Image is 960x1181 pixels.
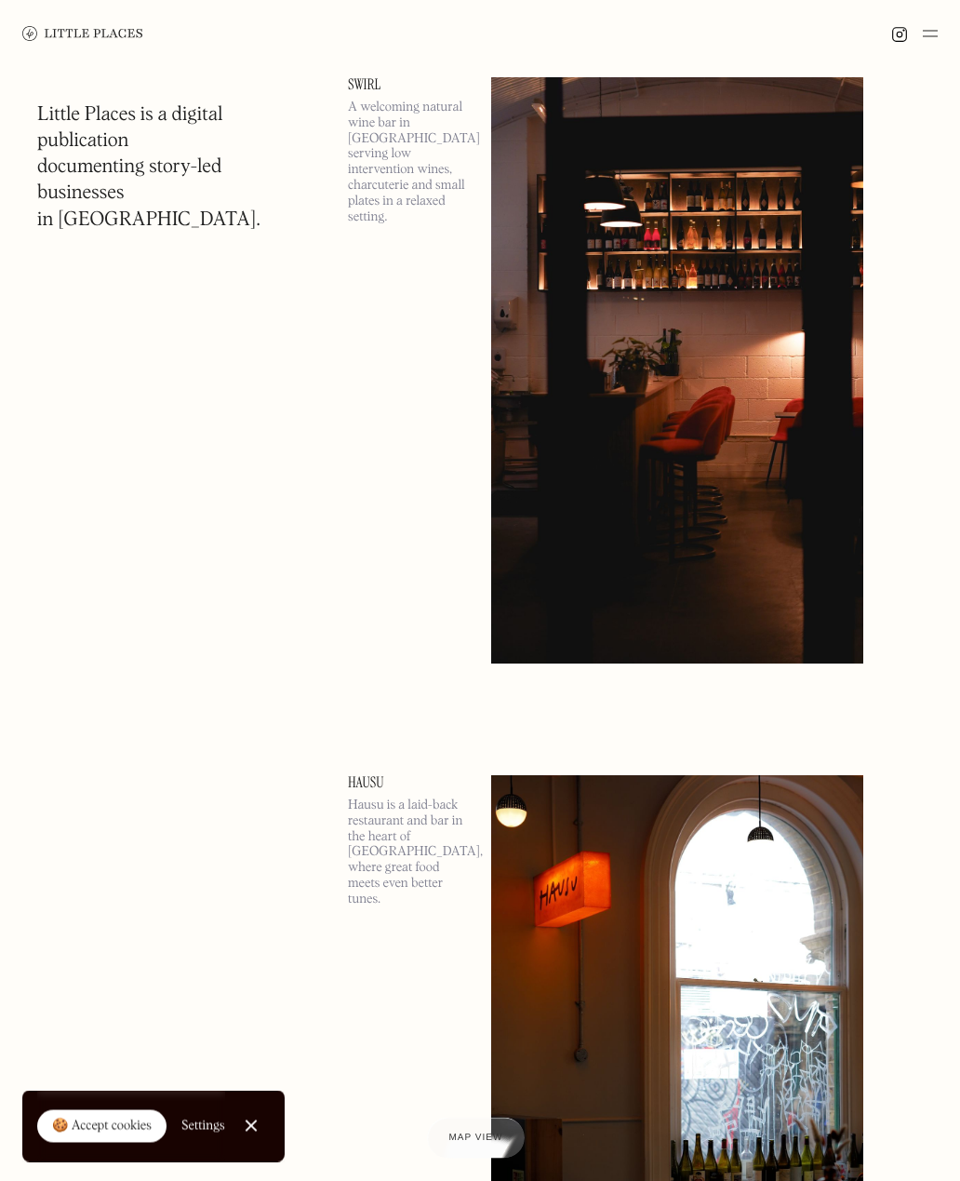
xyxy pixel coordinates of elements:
a: Map view [427,1118,526,1159]
div: Settings [181,1120,225,1133]
a: Settings [181,1106,225,1147]
div: 🍪 Accept cookies [52,1118,152,1136]
img: Swirl [491,78,863,664]
a: Hausu [348,776,469,791]
a: Close Cookie Popup [233,1107,270,1145]
p: Hausu is a laid-back restaurant and bar in the heart of [GEOGRAPHIC_DATA], where great food meets... [348,799,469,908]
div: Close Cookie Popup [250,1126,251,1127]
h1: Little Places is a digital publication documenting story-led businesses in [GEOGRAPHIC_DATA]. [37,102,311,234]
a: 🍪 Accept cookies [37,1110,167,1144]
a: Swirl [348,78,469,93]
span: Map view [449,1133,503,1143]
p: A welcoming natural wine bar in [GEOGRAPHIC_DATA] serving low intervention wines, charcuterie and... [348,101,469,225]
